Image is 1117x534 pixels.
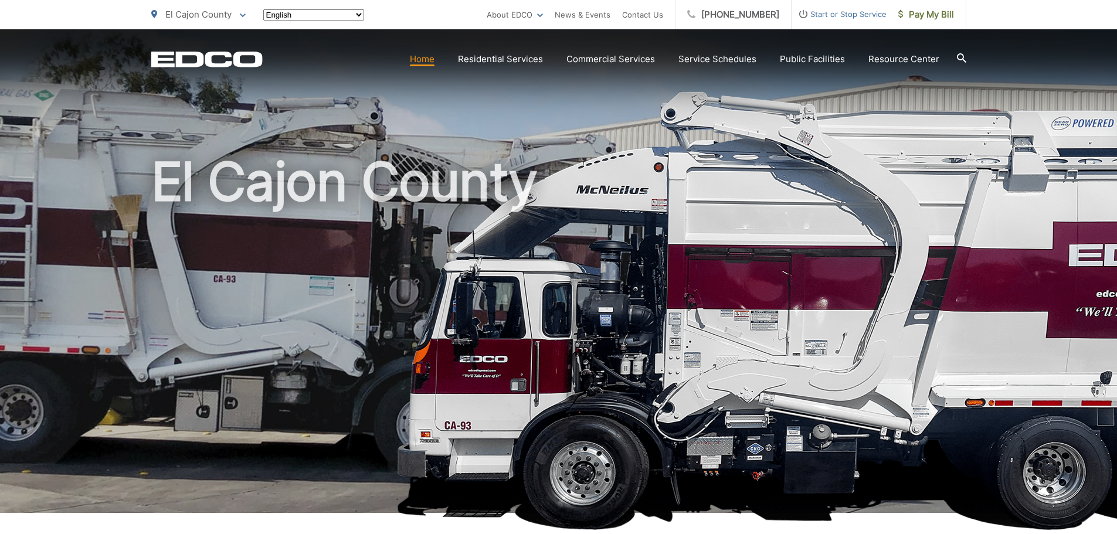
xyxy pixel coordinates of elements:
a: Contact Us [622,8,663,22]
a: Resource Center [868,52,939,66]
a: About EDCO [487,8,543,22]
a: News & Events [555,8,610,22]
h1: El Cajon County [151,152,966,523]
a: EDCD logo. Return to the homepage. [151,51,263,67]
a: Commercial Services [566,52,655,66]
a: Service Schedules [678,52,756,66]
span: El Cajon County [165,9,232,20]
a: Home [410,52,434,66]
span: Pay My Bill [898,8,954,22]
select: Select a language [263,9,364,21]
a: Residential Services [458,52,543,66]
a: Public Facilities [780,52,845,66]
